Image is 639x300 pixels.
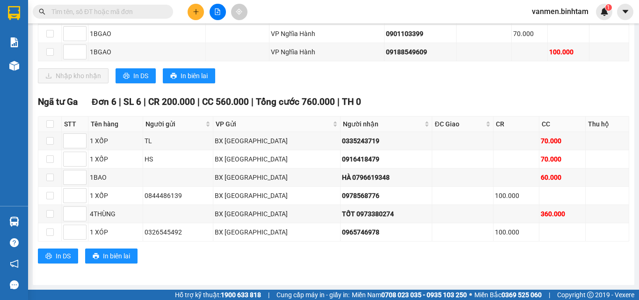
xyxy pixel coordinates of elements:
div: 1BGAO [90,47,204,57]
td: VP Nghĩa Hành [269,25,385,43]
div: 70.000 [513,29,546,39]
div: BX [GEOGRAPHIC_DATA] [215,136,339,146]
span: printer [93,253,99,260]
img: logo-vxr [8,6,20,20]
button: downloadNhập kho nhận [38,68,109,83]
div: 0326545492 [145,227,211,237]
span: SL 6 [123,96,141,107]
span: Tổng cước 760.000 [256,96,335,107]
button: printerIn biên lai [85,249,138,263]
td: BX Quảng Ngãi [213,132,341,150]
div: BX [GEOGRAPHIC_DATA] [215,172,339,183]
span: Người gửi [145,119,203,129]
button: caret-down [617,4,633,20]
button: plus [188,4,204,20]
span: In biên lai [181,71,208,81]
span: search [39,8,45,15]
div: 1 XÓP [90,227,141,237]
img: warehouse-icon [9,61,19,71]
th: CC [539,117,585,132]
button: printerIn biên lai [163,68,215,83]
span: | [337,96,340,107]
strong: 1900 633 818 [221,291,261,299]
span: Người nhận [343,119,423,129]
span: | [268,290,269,300]
div: 100.000 [495,190,537,201]
div: 100.000 [495,227,537,237]
span: Cung cấp máy in - giấy in: [276,290,349,300]
div: 60.000 [541,172,583,183]
div: BX [GEOGRAPHIC_DATA] [215,154,339,164]
div: BX [GEOGRAPHIC_DATA] [215,190,339,201]
div: 1 XỐP [90,190,141,201]
div: BX [GEOGRAPHIC_DATA] [215,209,339,219]
div: 1BAO [90,172,141,183]
span: printer [170,73,177,80]
span: | [549,290,550,300]
span: file-add [214,8,221,15]
div: 1BGAO [90,29,204,39]
th: STT [62,117,88,132]
span: | [197,96,200,107]
div: 0901103399 [386,29,455,39]
span: Miền Bắc [474,290,542,300]
span: 1 [607,4,610,11]
div: 1 XỐP [90,154,141,164]
span: vanmen.binhtam [524,6,596,17]
span: VP Gửi [216,119,331,129]
strong: 0369 525 060 [501,291,542,299]
div: HS [145,154,211,164]
div: 0844486139 [145,190,211,201]
div: 100.000 [549,47,588,57]
td: BX Quảng Ngãi [213,168,341,187]
span: printer [123,73,130,80]
img: solution-icon [9,37,19,47]
span: Đơn 6 [92,96,116,107]
div: VP Nghĩa Hành [271,47,383,57]
button: printerIn DS [38,249,78,263]
span: Ngã tư Ga [38,96,78,107]
span: TH 0 [342,96,361,107]
div: 0978568776 [342,190,431,201]
button: aim [231,4,247,20]
div: TL [145,136,211,146]
th: CR [494,117,539,132]
button: printerIn DS [116,68,156,83]
td: VP Nghĩa Hành [269,43,385,61]
div: 0335243719 [342,136,431,146]
input: Tìm tên, số ĐT hoặc mã đơn [51,7,162,17]
button: file-add [210,4,226,20]
span: Miền Nam [352,290,467,300]
span: caret-down [621,7,630,16]
div: 0916418479 [342,154,431,164]
div: 0965746978 [342,227,431,237]
div: VP Nghĩa Hành [271,29,383,39]
span: aim [236,8,242,15]
span: notification [10,259,19,268]
span: CR 200.000 [148,96,195,107]
div: 70.000 [541,136,583,146]
th: Thu hộ [586,117,629,132]
div: BX [GEOGRAPHIC_DATA] [215,227,339,237]
span: | [119,96,121,107]
span: plus [193,8,199,15]
span: message [10,280,19,289]
img: icon-new-feature [600,7,609,16]
div: 360.000 [541,209,583,219]
div: TỐT 0973380274 [342,209,431,219]
td: BX Quảng Ngãi [213,205,341,223]
span: CC 560.000 [202,96,249,107]
sup: 1 [605,4,612,11]
span: In biên lai [103,251,130,261]
div: HÀ 0796619348 [342,172,431,183]
span: printer [45,253,52,260]
span: question-circle [10,238,19,247]
span: copyright [587,292,594,298]
td: BX Quảng Ngãi [213,223,341,241]
div: 70.000 [541,154,583,164]
span: In DS [133,71,148,81]
div: 1 XỐP [90,136,141,146]
span: | [251,96,254,107]
span: | [144,96,146,107]
span: Hỗ trợ kỹ thuật: [175,290,261,300]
